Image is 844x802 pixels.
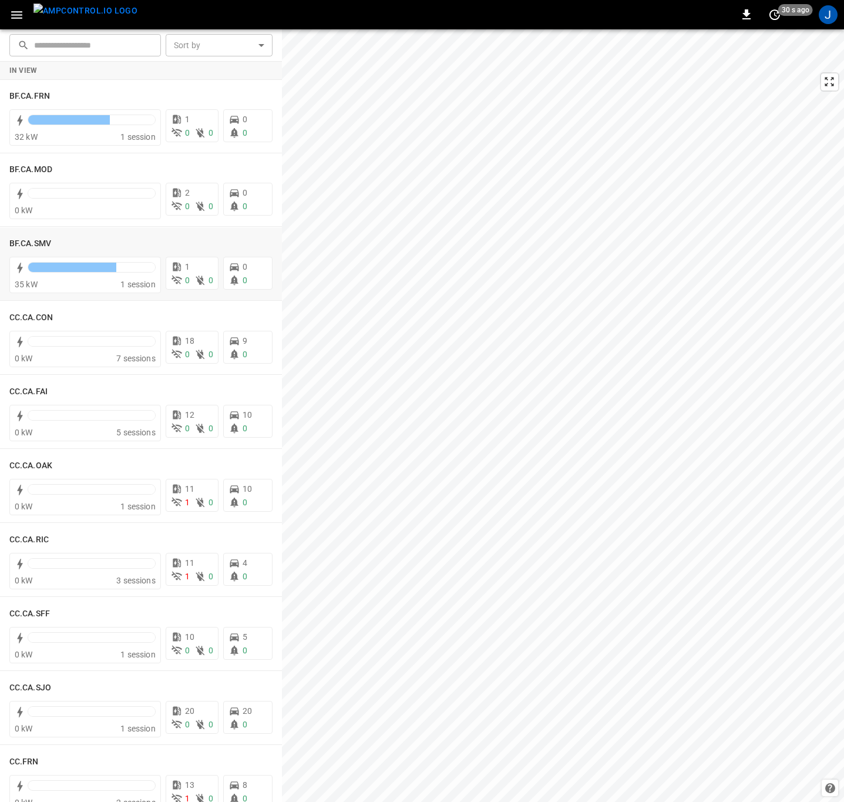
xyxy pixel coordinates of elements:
span: 32 kW [15,132,38,142]
span: 0 [209,498,213,507]
span: 0 [243,276,247,285]
h6: CC.CA.SFF [9,608,50,620]
h6: BF.CA.SMV [9,237,51,250]
span: 1 session [120,502,155,511]
span: 0 [243,115,247,124]
span: 1 session [120,650,155,659]
span: 0 [209,424,213,433]
span: 2 [185,188,190,197]
span: 0 [185,720,190,729]
span: 0 [209,202,213,211]
span: 1 [185,498,190,507]
span: 20 [243,706,252,716]
span: 0 [243,188,247,197]
span: 1 session [120,724,155,733]
span: 3 sessions [116,576,156,585]
span: 0 [185,276,190,285]
span: 12 [185,410,194,420]
h6: BF.CA.MOD [9,163,52,176]
h6: CC.CA.SJO [9,682,51,694]
span: 35 kW [15,280,38,289]
h6: CC.CA.FAI [9,385,48,398]
span: 0 [243,424,247,433]
span: 0 [243,128,247,137]
span: 0 [243,202,247,211]
span: 0 kW [15,428,33,437]
span: 0 kW [15,576,33,585]
span: 0 [243,720,247,729]
span: 0 [185,350,190,359]
span: 0 kW [15,650,33,659]
span: 0 [185,646,190,655]
span: 13 [185,780,194,790]
span: 1 [185,572,190,581]
strong: In View [9,66,38,75]
span: 30 s ago [778,4,813,16]
span: 0 [185,202,190,211]
span: 0 [185,128,190,137]
span: 11 [185,558,194,568]
span: 0 kW [15,354,33,363]
span: 0 [185,424,190,433]
button: set refresh interval [765,5,784,24]
span: 0 [209,128,213,137]
span: 0 [243,572,247,581]
img: ampcontrol.io logo [33,4,137,18]
span: 10 [243,410,252,420]
span: 0 kW [15,724,33,733]
span: 0 [243,262,247,271]
span: 1 [185,262,190,271]
span: 0 [209,720,213,729]
span: 1 session [120,280,155,289]
span: 10 [243,484,252,494]
span: 7 sessions [116,354,156,363]
h6: CC.CA.CON [9,311,53,324]
span: 5 [243,632,247,642]
span: 11 [185,484,194,494]
h6: BF.CA.FRN [9,90,50,103]
span: 5 sessions [116,428,156,437]
span: 8 [243,780,247,790]
span: 9 [243,336,247,345]
span: 0 [209,646,213,655]
canvas: Map [282,29,844,802]
span: 4 [243,558,247,568]
span: 0 [243,498,247,507]
span: 10 [185,632,194,642]
div: profile-icon [819,5,838,24]
span: 0 [243,646,247,655]
span: 1 session [120,132,155,142]
h6: CC.FRN [9,756,39,769]
h6: CC.CA.OAK [9,459,52,472]
span: 1 [185,115,190,124]
span: 0 [209,350,213,359]
h6: CC.CA.RIC [9,533,49,546]
span: 0 kW [15,502,33,511]
span: 0 [209,276,213,285]
span: 0 [243,350,247,359]
span: 0 [209,572,213,581]
span: 0 kW [15,206,33,215]
span: 20 [185,706,194,716]
span: 18 [185,336,194,345]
